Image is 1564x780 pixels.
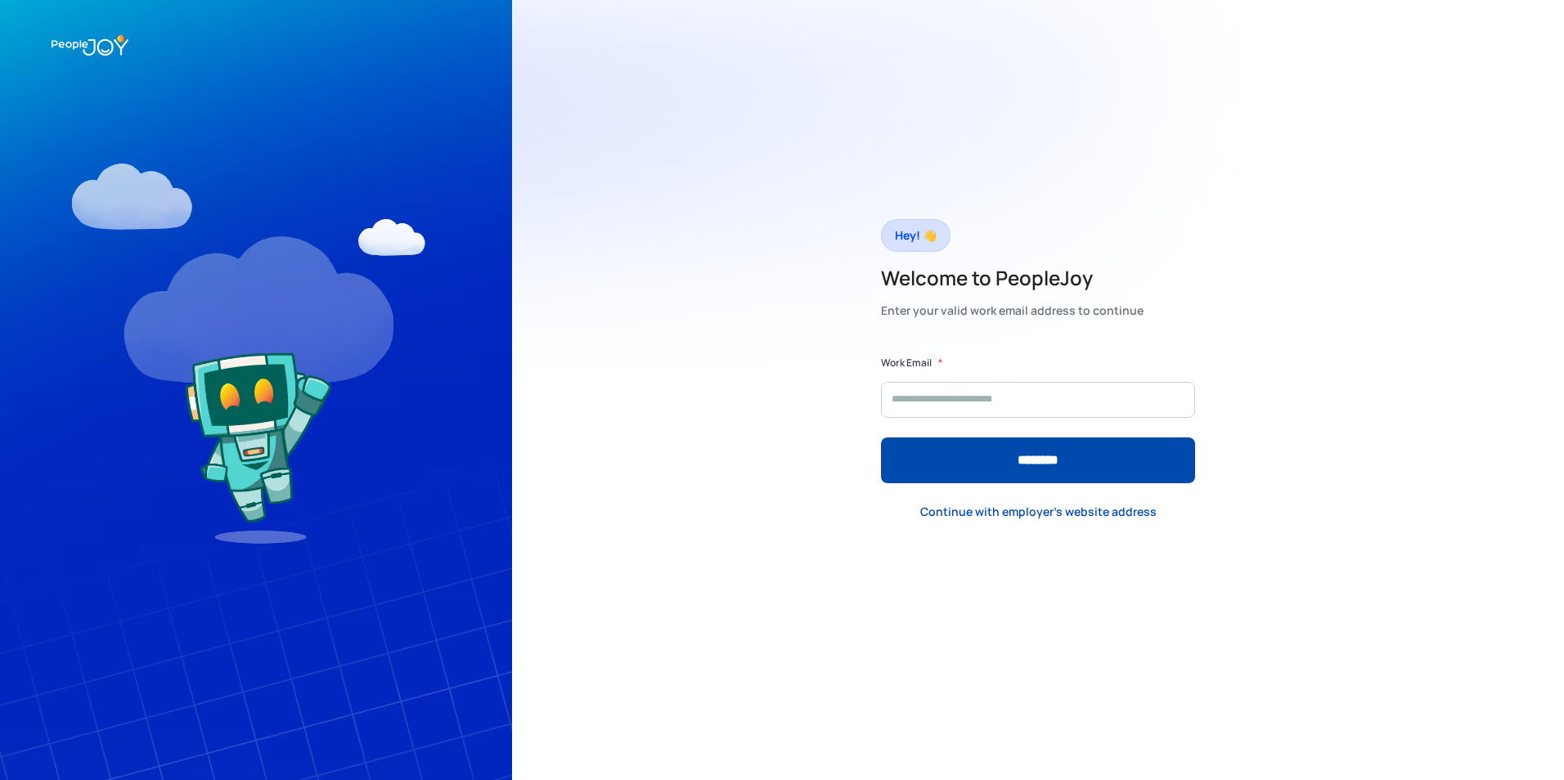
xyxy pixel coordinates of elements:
[881,299,1144,322] div: Enter your valid work email address to continue
[895,224,937,247] div: Hey! 👋
[881,355,932,371] label: Work Email
[907,495,1170,529] a: Continue with employer's website address
[920,504,1157,520] div: Continue with employer's website address
[881,355,1195,483] form: Form
[881,265,1144,291] h2: Welcome to PeopleJoy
